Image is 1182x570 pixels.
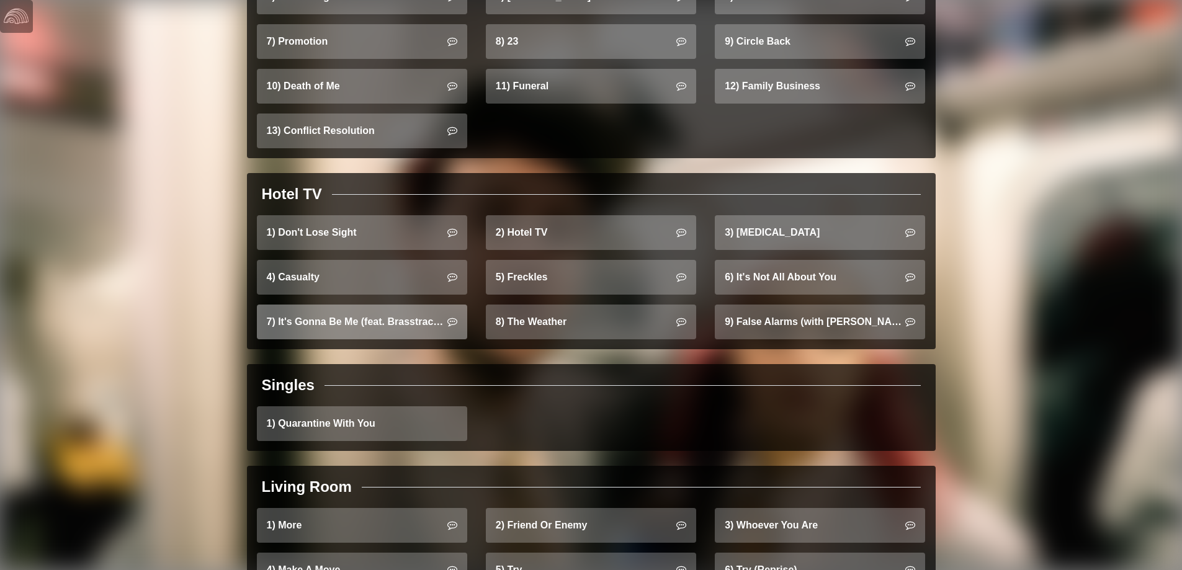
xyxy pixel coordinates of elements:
a: 2) Friend Or Enemy [486,508,696,543]
a: 6) It's Not All About You [715,260,925,295]
a: 11) Funeral [486,69,696,104]
div: Singles [262,374,315,396]
a: 7) Promotion [257,24,467,59]
a: 9) Circle Back [715,24,925,59]
div: Hotel TV [262,183,322,205]
a: 12) Family Business [715,69,925,104]
a: 5) Freckles [486,260,696,295]
div: Living Room [262,476,352,498]
a: 1) Quarantine With You [257,406,467,441]
a: 4) Casualty [257,260,467,295]
a: 9) False Alarms (with [PERSON_NAME]) [715,305,925,339]
a: 3) Whoever You Are [715,508,925,543]
a: 8) 23 [486,24,696,59]
a: 2) Hotel TV [486,215,696,250]
a: 1) Don't Lose Sight [257,215,467,250]
a: 3) [MEDICAL_DATA] [715,215,925,250]
a: 8) The Weather [486,305,696,339]
a: 1) More [257,508,467,543]
a: 7) It's Gonna Be Me (feat. Brasstracks) [257,305,467,339]
img: logo-white-4c48a5e4bebecaebe01ca5a9d34031cfd3d4ef9ae749242e8c4bf12ef99f53e8.png [4,4,29,29]
a: 10) Death of Me [257,69,467,104]
a: 13) Conflict Resolution [257,114,467,148]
